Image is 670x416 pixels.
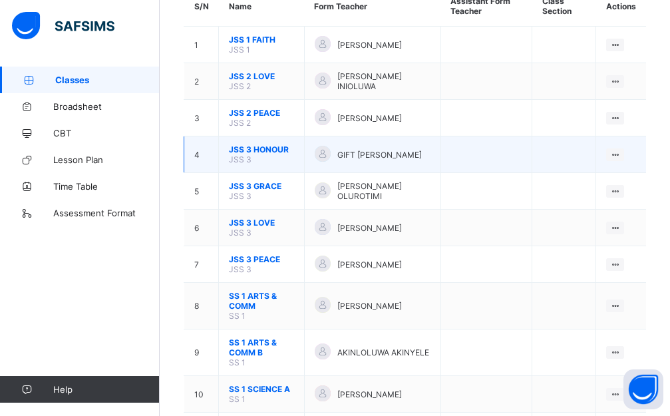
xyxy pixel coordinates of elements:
span: JSS 3 LOVE [229,218,294,228]
td: 7 [184,246,219,283]
span: [PERSON_NAME] [337,113,402,123]
span: JSS 1 FAITH [229,35,294,45]
span: Time Table [53,181,160,192]
span: SS 1 ARTS & COMM [229,291,294,311]
td: 8 [184,283,219,329]
td: 5 [184,173,219,210]
span: Broadsheet [53,101,160,112]
span: JSS 1 [229,45,250,55]
span: GIFT [PERSON_NAME] [337,150,422,160]
span: JSS 3 [229,154,251,164]
span: [PERSON_NAME] OLUROTIMI [337,181,430,201]
span: [PERSON_NAME] [337,40,402,50]
span: Classes [55,75,160,85]
td: 2 [184,63,219,100]
span: Help [53,384,159,395]
span: Lesson Plan [53,154,160,165]
span: SS 1 SCIENCE A [229,384,294,394]
span: CBT [53,128,160,138]
span: SS 1 [229,311,246,321]
span: JSS 3 [229,264,251,274]
button: Open asap [623,369,663,409]
span: JSS 3 GRACE [229,181,294,191]
span: JSS 2 [229,118,251,128]
td: 6 [184,210,219,246]
span: JSS 2 [229,81,251,91]
span: JSS 3 HONOUR [229,144,294,154]
span: AKINLOLUWA AKINYELE [337,347,429,357]
td: 3 [184,100,219,136]
td: 9 [184,329,219,376]
span: JSS 2 LOVE [229,71,294,81]
td: 10 [184,376,219,413]
span: [PERSON_NAME] [337,260,402,270]
span: JSS 3 [229,228,251,238]
td: 1 [184,27,219,63]
span: [PERSON_NAME] INIOLUWA [337,71,430,91]
img: safsims [12,12,114,40]
span: [PERSON_NAME] [337,389,402,399]
span: SS 1 [229,357,246,367]
span: Assessment Format [53,208,160,218]
span: SS 1 [229,394,246,404]
span: JSS 2 PEACE [229,108,294,118]
span: SS 1 ARTS & COMM B [229,337,294,357]
span: JSS 3 [229,191,251,201]
span: [PERSON_NAME] [337,301,402,311]
td: 4 [184,136,219,173]
span: [PERSON_NAME] [337,223,402,233]
span: JSS 3 PEACE [229,254,294,264]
